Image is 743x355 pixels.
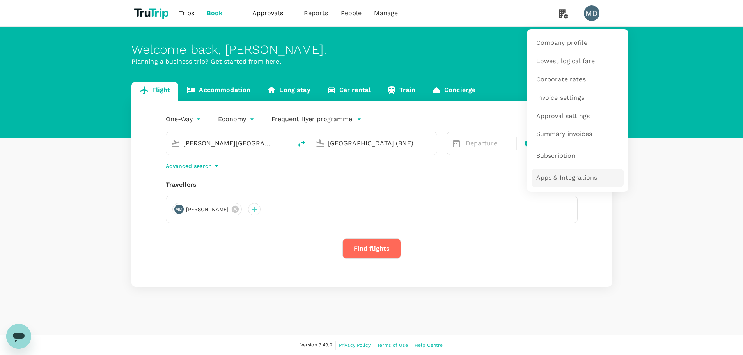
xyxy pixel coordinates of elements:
[532,71,624,89] a: Corporate rates
[341,9,362,18] span: People
[271,115,362,124] button: Frequent flyer programme
[339,343,371,348] span: Privacy Policy
[304,9,328,18] span: Reports
[415,341,443,350] a: Help Centre
[536,173,598,182] span: Apps & Integrations
[424,82,484,101] a: Concierge
[379,82,424,101] a: Train
[532,147,624,165] a: Subscription
[300,341,332,349] span: Version 3.49.2
[532,34,624,52] a: Company profile
[342,238,401,259] button: Find flights
[292,134,311,153] button: delete
[584,5,599,21] div: MD
[131,57,612,66] p: Planning a business trip? Get started from here.
[536,152,576,161] span: Subscription
[6,324,31,349] iframe: Button to launch messaging window
[536,94,584,102] span: Invoice settings
[183,137,276,149] input: Depart from
[532,89,624,107] a: Invoice settings
[252,9,291,18] span: Approvals
[532,125,624,143] a: Summary invoices
[536,130,592,139] span: Summary invoices
[218,113,256,125] div: Economy
[166,180,578,189] div: Travellers
[319,82,379,101] a: Car rental
[532,107,624,125] a: Approval settings
[259,82,318,101] a: Long stay
[415,343,443,348] span: Help Centre
[131,82,179,101] a: Flight
[377,343,408,348] span: Terms of Use
[532,52,624,71] a: Lowest logical fare
[166,113,202,125] div: One-Way
[178,82,259,101] a: Accommodation
[466,139,512,148] p: Departure
[374,9,398,18] span: Manage
[174,205,184,214] div: MD
[172,203,242,215] div: MD[PERSON_NAME]
[339,341,371,350] a: Privacy Policy
[131,5,173,22] img: TruTrip logo
[431,142,433,144] button: Open
[536,57,595,66] span: Lowest logical fare
[536,39,587,48] span: Company profile
[328,137,420,149] input: Going to
[181,206,234,214] span: [PERSON_NAME]
[287,142,288,144] button: Open
[179,9,194,18] span: Trips
[207,9,223,18] span: Book
[166,162,212,170] p: Advanced search
[536,75,586,84] span: Corporate rates
[532,169,624,187] a: Apps & Integrations
[377,341,408,350] a: Terms of Use
[131,42,612,57] div: Welcome back , [PERSON_NAME] .
[166,161,221,171] button: Advanced search
[536,112,590,121] span: Approval settings
[271,115,352,124] p: Frequent flyer programme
